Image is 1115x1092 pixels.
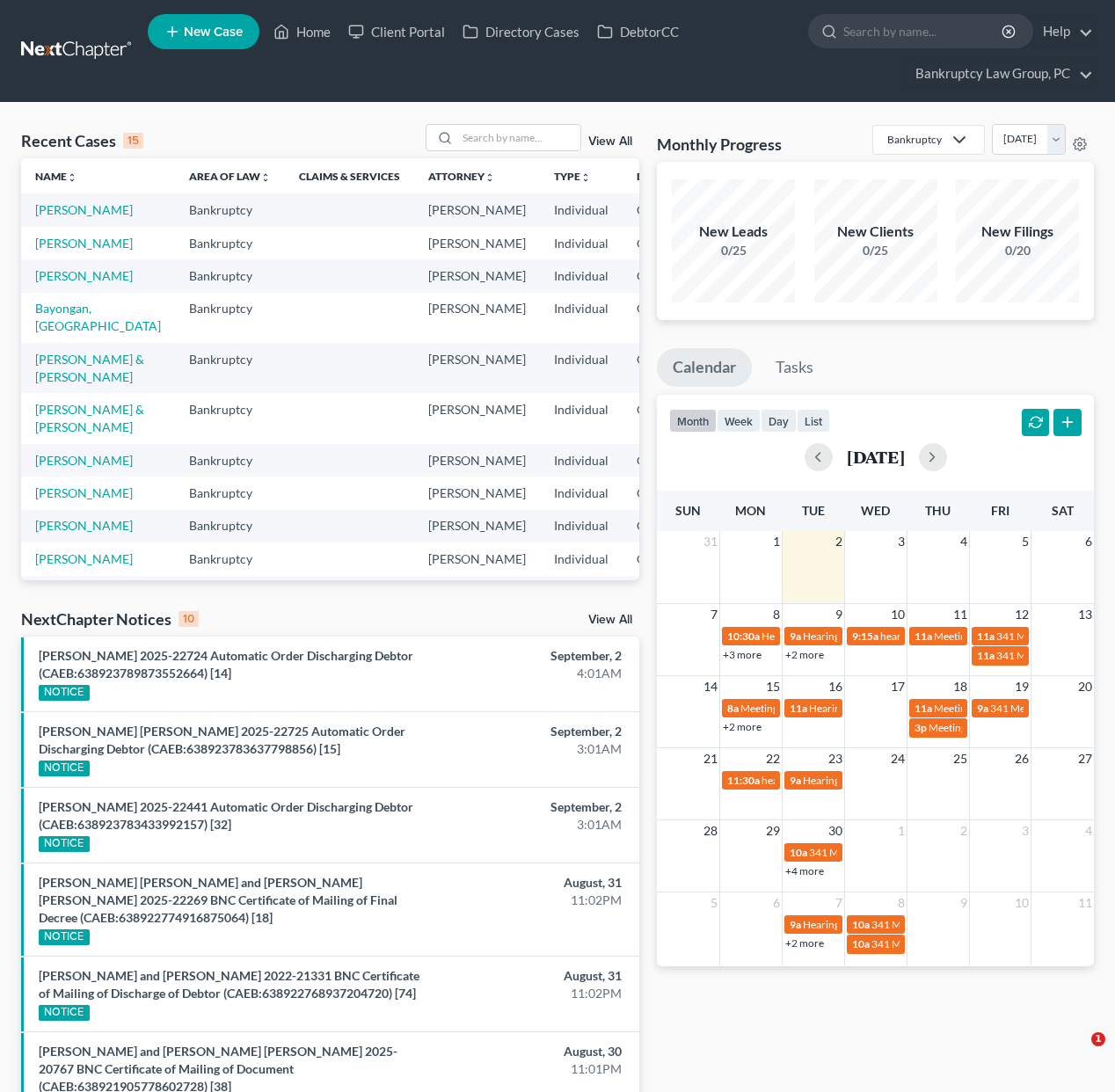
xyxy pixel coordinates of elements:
span: Hearing for [PERSON_NAME] [PERSON_NAME] [762,630,983,643]
div: New Filings [956,222,1079,242]
div: August, 30 [440,1043,623,1060]
span: 8a [727,702,739,715]
div: September, 2 [440,647,623,665]
td: Individual [540,259,623,292]
div: NOTICE [39,836,90,852]
td: Individual [540,477,623,509]
td: Bankruptcy [175,477,285,509]
div: 4:01AM [440,665,623,682]
a: [PERSON_NAME] & [PERSON_NAME] [35,352,144,384]
a: [PERSON_NAME] [35,485,133,500]
span: 11a [977,649,995,662]
span: 9 [958,892,969,914]
div: 0/25 [814,242,937,259]
span: 3 [896,531,907,552]
span: 4 [958,531,969,552]
span: hearing for [PERSON_NAME] [PERSON_NAME] [880,630,1100,643]
a: +2 more [785,648,824,661]
span: 15 [764,676,782,697]
div: 0/25 [672,242,795,259]
div: NOTICE [39,929,90,945]
span: 7 [834,892,844,914]
td: Bankruptcy [175,227,285,259]
a: Bankruptcy Law Group, PC [907,58,1093,90]
span: 25 [951,748,969,769]
div: September, 2 [440,723,623,740]
span: 18 [951,676,969,697]
span: 9a [790,918,801,931]
div: NOTICE [39,761,90,776]
span: Wed [861,503,890,518]
span: 9:15a [852,630,878,643]
a: Area of Lawunfold_more [189,170,271,183]
span: 4 [1083,820,1094,841]
span: 22 [764,748,782,769]
a: [PERSON_NAME] 2025-22441 Automatic Order Discharging Debtor (CAEB:638923783433992157) [32] [39,799,413,832]
span: 9 [834,604,844,625]
span: 9a [790,630,801,643]
button: day [761,409,797,433]
h3: Monthly Progress [657,134,782,155]
span: Hearing for M E [PERSON_NAME] and [PERSON_NAME] [809,702,1069,715]
span: 11:30a [727,774,760,787]
td: Individual [540,510,623,542]
div: NOTICE [39,685,90,701]
a: [PERSON_NAME] and [PERSON_NAME] 2022-21331 BNC Certificate of Mailing of Discharge of Debtor (CAE... [39,968,419,1001]
td: Bankruptcy [175,393,285,443]
td: Bankruptcy [175,343,285,393]
span: 12 [1013,604,1031,625]
td: CAEB [623,576,709,626]
td: [PERSON_NAME] [414,510,540,542]
a: [PERSON_NAME] [PERSON_NAME] and [PERSON_NAME] [PERSON_NAME] 2025-22269 BNC Certificate of Mailing... [39,875,397,925]
span: 10:30a [727,630,760,643]
i: unfold_more [67,172,77,183]
span: 3 [1020,820,1031,841]
td: CAEB [623,227,709,259]
a: [PERSON_NAME] 2025-22724 Automatic Order Discharging Debtor (CAEB:638923789873552664) [14] [39,648,413,681]
a: [PERSON_NAME] [35,551,133,566]
span: 3p [915,721,927,734]
td: Bankruptcy [175,542,285,575]
a: +2 more [723,720,762,733]
span: 30 [827,820,844,841]
button: week [717,409,761,433]
span: Thu [925,503,951,518]
button: month [669,409,717,433]
span: 20 [1076,676,1094,697]
a: Bayongan, [GEOGRAPHIC_DATA] [35,301,161,333]
a: Tasks [760,348,829,387]
td: Individual [540,293,623,343]
div: August, 31 [440,967,623,985]
span: 11 [951,604,969,625]
span: 1 [896,820,907,841]
div: 0/20 [956,242,1079,259]
div: Recent Cases [21,130,143,151]
span: 9a [790,774,801,787]
span: 19 [1013,676,1031,697]
span: 5 [709,892,719,914]
span: 10a [852,918,870,931]
span: 2 [834,531,844,552]
td: CAEB [623,193,709,226]
a: Nameunfold_more [35,170,77,183]
span: 28 [702,820,719,841]
span: 11 [1076,892,1094,914]
span: 10 [1013,892,1031,914]
span: 26 [1013,748,1031,769]
button: list [797,409,830,433]
iframe: Intercom live chat [1055,1032,1097,1074]
td: CAEB [623,542,709,575]
span: 6 [1083,531,1094,552]
th: Claims & Services [285,158,414,193]
div: 3:01AM [440,740,623,758]
span: 11a [915,630,932,643]
span: Meeting of Creditors for [PERSON_NAME] and [PERSON_NAME] [740,702,1039,715]
a: +2 more [785,936,824,950]
td: [PERSON_NAME] [414,444,540,477]
td: Bankruptcy [175,576,285,626]
span: 14 [702,676,719,697]
td: [PERSON_NAME] [414,293,540,343]
span: 11a [790,702,807,715]
td: [PERSON_NAME] [414,343,540,393]
a: [PERSON_NAME] [PERSON_NAME] 2025-22725 Automatic Order Discharging Debtor (CAEB:63892378363779885... [39,724,405,756]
